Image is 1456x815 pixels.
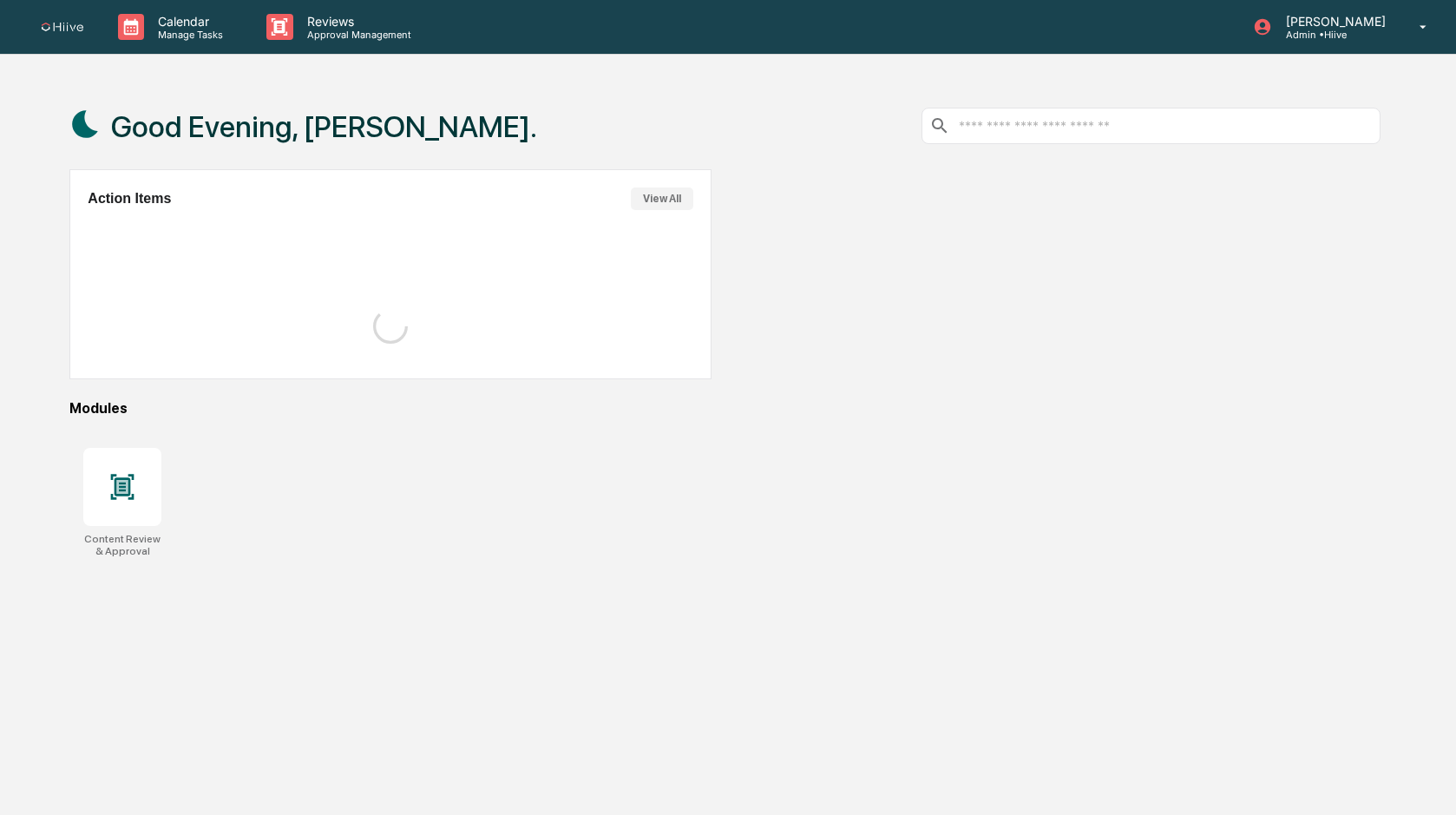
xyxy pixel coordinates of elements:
[111,109,537,144] h1: Good Evening, [PERSON_NAME].
[144,29,232,41] p: Manage Tasks
[293,14,420,29] p: Reviews
[83,533,161,557] div: Content Review & Approval
[631,187,693,210] button: View All
[144,14,232,29] p: Calendar
[1272,29,1394,41] p: Admin • Hiive
[42,23,83,32] img: logo
[88,191,171,207] h2: Action Items
[69,400,1380,417] div: Modules
[1272,14,1394,29] p: [PERSON_NAME]
[293,29,420,41] p: Approval Management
